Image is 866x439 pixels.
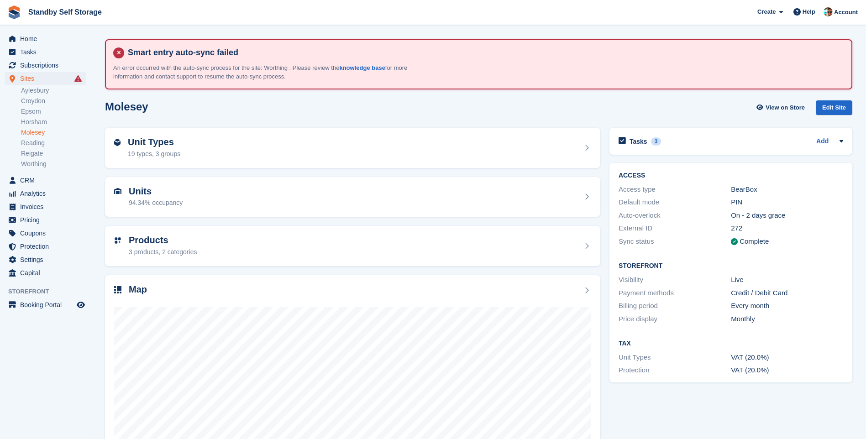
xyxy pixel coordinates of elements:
[5,46,86,58] a: menu
[113,63,433,81] p: An error occurred with the auto-sync process for the site: Worthing . Please review the for more ...
[731,184,843,195] div: BearBox
[5,253,86,266] a: menu
[20,227,75,240] span: Coupons
[619,184,731,195] div: Access type
[114,139,121,146] img: unit-type-icn-2b2737a686de81e16bb02015468b77c625bbabd49415b5ef34ead5e3b44a266d.svg
[5,214,86,226] a: menu
[129,247,197,257] div: 3 products, 2 categories
[21,86,86,95] a: Aylesbury
[5,59,86,72] a: menu
[803,7,815,16] span: Help
[5,32,86,45] a: menu
[20,214,75,226] span: Pricing
[619,172,843,179] h2: ACCESS
[5,200,86,213] a: menu
[651,137,661,146] div: 3
[619,210,731,221] div: Auto-overlock
[114,188,121,194] img: unit-icn-7be61d7bf1b0ce9d3e12c5938cc71ed9869f7b940bace4675aadf7bd6d80202e.svg
[740,236,769,247] div: Complete
[20,200,75,213] span: Invoices
[824,7,833,16] img: Michael Walker
[619,352,731,363] div: Unit Types
[731,288,843,298] div: Credit / Debit Card
[731,365,843,376] div: VAT (20.0%)
[114,237,121,244] img: custom-product-icn-752c56ca05d30b4aa98f6f15887a0e09747e85b44ffffa43cff429088544963d.svg
[5,174,86,187] a: menu
[816,136,829,147] a: Add
[619,365,731,376] div: Protection
[619,262,843,270] h2: Storefront
[816,100,852,115] div: Edit Site
[619,275,731,285] div: Visibility
[129,284,147,295] h2: Map
[731,275,843,285] div: Live
[731,301,843,311] div: Every month
[731,223,843,234] div: 272
[105,128,600,168] a: Unit Types 19 types, 3 groups
[21,107,86,116] a: Epsom
[20,72,75,85] span: Sites
[20,187,75,200] span: Analytics
[5,298,86,311] a: menu
[21,139,86,147] a: Reading
[105,177,600,217] a: Units 94.34% occupancy
[5,72,86,85] a: menu
[834,8,858,17] span: Account
[21,97,86,105] a: Croydon
[105,226,600,266] a: Products 3 products, 2 categories
[21,149,86,158] a: Reigate
[5,187,86,200] a: menu
[21,160,86,168] a: Worthing
[619,314,731,324] div: Price display
[20,267,75,279] span: Capital
[129,186,183,197] h2: Units
[75,299,86,310] a: Preview store
[619,236,731,247] div: Sync status
[7,5,21,19] img: stora-icon-8386f47178a22dfd0bd8f6a31ec36ba5ce8667c1dd55bd0f319d3a0aa187defe.svg
[816,100,852,119] a: Edit Site
[105,100,148,113] h2: Molesey
[20,46,75,58] span: Tasks
[129,198,183,208] div: 94.34% occupancy
[757,7,776,16] span: Create
[731,314,843,324] div: Monthly
[20,240,75,253] span: Protection
[731,210,843,221] div: On - 2 days grace
[731,197,843,208] div: PIN
[619,197,731,208] div: Default mode
[25,5,105,20] a: Standby Self Storage
[74,75,82,82] i: Smart entry sync failures have occurred
[21,118,86,126] a: Horsham
[20,174,75,187] span: CRM
[619,223,731,234] div: External ID
[21,128,86,137] a: Molesey
[20,298,75,311] span: Booking Portal
[124,47,844,58] h4: Smart entry auto-sync failed
[755,100,808,115] a: View on Store
[8,287,91,296] span: Storefront
[20,253,75,266] span: Settings
[5,227,86,240] a: menu
[619,340,843,347] h2: Tax
[619,301,731,311] div: Billing period
[20,59,75,72] span: Subscriptions
[129,235,197,246] h2: Products
[114,286,121,293] img: map-icn-33ee37083ee616e46c38cad1a60f524a97daa1e2b2c8c0bc3eb3415660979fc1.svg
[128,149,180,159] div: 19 types, 3 groups
[20,32,75,45] span: Home
[5,267,86,279] a: menu
[619,288,731,298] div: Payment methods
[128,137,180,147] h2: Unit Types
[731,352,843,363] div: VAT (20.0%)
[5,240,86,253] a: menu
[766,103,805,112] span: View on Store
[339,64,385,71] a: knowledge base
[630,137,647,146] h2: Tasks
